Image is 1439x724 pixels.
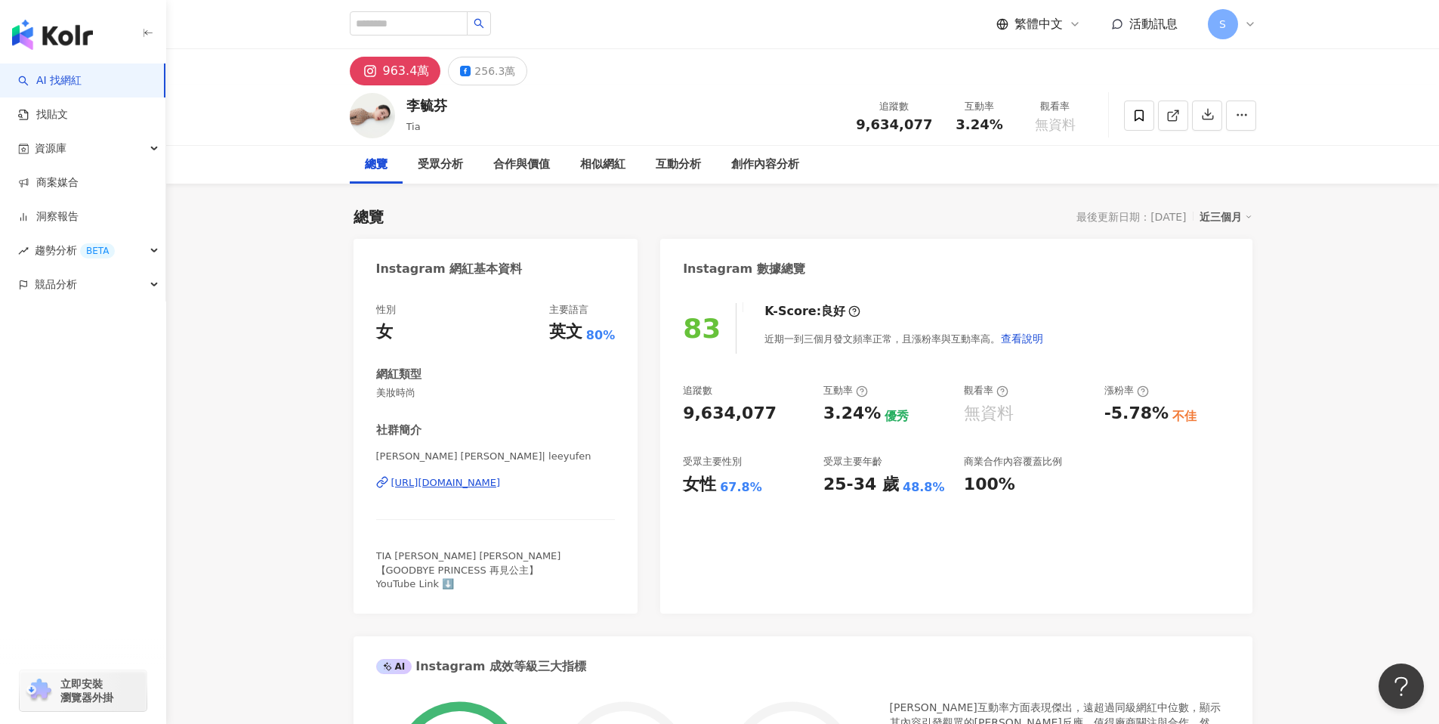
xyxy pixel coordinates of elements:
[354,206,384,227] div: 總覽
[406,96,447,115] div: 李毓芬
[376,386,616,400] span: 美妝時尚
[1014,16,1063,32] span: 繁體中文
[474,60,515,82] div: 256.3萬
[60,677,113,704] span: 立即安裝 瀏覽器外掛
[956,117,1002,132] span: 3.24%
[1104,402,1169,425] div: -5.78%
[376,367,422,382] div: 網紅類型
[764,303,860,320] div: K-Score :
[586,327,615,344] span: 80%
[18,209,79,224] a: 洞察報告
[964,473,1015,497] div: 100%
[1129,17,1178,31] span: 活動訊息
[1035,117,1076,132] span: 無資料
[376,659,412,674] div: AI
[856,116,932,132] span: 9,634,077
[24,679,54,703] img: chrome extension
[856,99,932,114] div: 追蹤數
[18,73,82,88] a: searchAI 找網紅
[418,156,463,174] div: 受眾分析
[376,422,422,438] div: 社群簡介
[376,303,396,317] div: 性別
[656,156,701,174] div: 互動分析
[18,246,29,256] span: rise
[1200,207,1252,227] div: 近三個月
[964,402,1014,425] div: 無資料
[391,476,501,490] div: [URL][DOMAIN_NAME]
[376,261,523,277] div: Instagram 網紅基本資料
[964,384,1008,398] div: 觀看率
[35,131,66,166] span: 資源庫
[549,303,588,317] div: 主要語言
[376,476,616,490] a: [URL][DOMAIN_NAME]
[376,550,561,589] span: TIA [PERSON_NAME] [PERSON_NAME]【GOODBYE PRINCESS 再見公主】 YouTube Link ⬇️
[12,20,93,50] img: logo
[1076,211,1186,223] div: 最後更新日期：[DATE]
[964,455,1062,469] div: 商業合作內容覆蓋比例
[823,384,868,398] div: 互動率
[549,320,582,344] div: 英文
[376,658,586,675] div: Instagram 成效等級三大指標
[383,60,430,82] div: 963.4萬
[376,450,616,463] span: [PERSON_NAME] [PERSON_NAME]| leeyufen
[18,175,79,190] a: 商案媒合
[1000,323,1044,354] button: 查看說明
[406,121,421,132] span: Tia
[365,156,388,174] div: 總覽
[683,261,805,277] div: Instagram 數據總覽
[885,408,909,425] div: 優秀
[376,320,393,344] div: 女
[683,473,716,497] div: 女性
[448,57,527,85] button: 256.3萬
[493,156,550,174] div: 合作與價值
[18,107,68,122] a: 找貼文
[1219,16,1226,32] span: S
[350,57,441,85] button: 963.4萬
[1172,408,1197,425] div: 不佳
[20,670,147,711] a: chrome extension立即安裝 瀏覽器外掛
[580,156,625,174] div: 相似網紅
[823,402,881,425] div: 3.24%
[683,313,721,344] div: 83
[720,479,762,496] div: 67.8%
[683,402,777,425] div: 9,634,077
[350,93,395,138] img: KOL Avatar
[823,455,882,469] div: 受眾主要年齡
[80,243,115,258] div: BETA
[474,18,484,29] span: search
[35,234,115,268] span: 趨勢分析
[683,455,742,469] div: 受眾主要性別
[764,323,1044,354] div: 近期一到三個月發文頻率正常，且漲粉率與互動率高。
[35,268,77,302] span: 競品分析
[823,473,899,497] div: 25-34 歲
[1027,99,1084,114] div: 觀看率
[1104,384,1149,398] div: 漲粉率
[903,479,945,496] div: 48.8%
[951,99,1008,114] div: 互動率
[731,156,799,174] div: 創作內容分析
[821,303,845,320] div: 良好
[1379,664,1424,709] iframe: Help Scout Beacon - Open
[1001,333,1043,345] span: 查看說明
[683,384,712,398] div: 追蹤數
